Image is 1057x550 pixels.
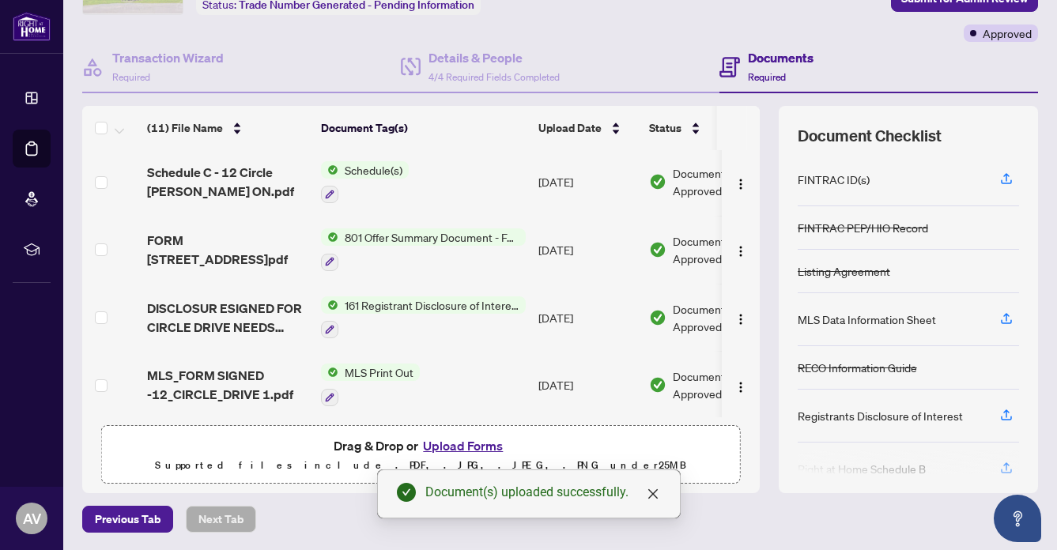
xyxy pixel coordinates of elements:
[321,228,338,246] img: Status Icon
[147,119,223,137] span: (11) File Name
[321,364,420,406] button: Status IconMLS Print Out
[321,228,526,271] button: Status Icon801 Offer Summary Document - For use with Agreement of Purchase and Sale
[112,48,224,67] h4: Transaction Wizard
[644,485,662,503] a: Close
[532,149,643,217] td: [DATE]
[338,161,409,179] span: Schedule(s)
[748,71,786,83] span: Required
[111,456,730,475] p: Supported files include .PDF, .JPG, .JPEG, .PNG under 25 MB
[649,173,666,190] img: Document Status
[538,119,602,137] span: Upload Date
[798,359,917,376] div: RECO Information Guide
[23,507,41,529] span: AV
[649,119,681,137] span: Status
[734,381,747,394] img: Logo
[728,237,753,262] button: Logo
[321,161,409,204] button: Status IconSchedule(s)
[673,300,771,335] span: Document Approved
[748,48,814,67] h4: Documents
[798,219,928,236] div: FINTRAC PEP/HIO Record
[95,507,160,532] span: Previous Tab
[673,232,771,267] span: Document Approved
[532,351,643,419] td: [DATE]
[397,483,416,502] span: check-circle
[338,364,420,381] span: MLS Print Out
[649,241,666,258] img: Document Status
[994,495,1041,542] button: Open asap
[734,178,747,190] img: Logo
[147,299,308,337] span: DISCLOSUR ESIGNED FOR CIRCLE DRIVE NEEDS SIGNATURE EXECUTED.pdf
[428,71,560,83] span: 4/4 Required Fields Completed
[112,71,150,83] span: Required
[647,488,659,500] span: close
[728,305,753,330] button: Logo
[532,216,643,284] td: [DATE]
[734,245,747,258] img: Logo
[532,284,643,352] td: [DATE]
[141,106,315,150] th: (11) File Name
[102,426,740,484] span: Drag & Drop orUpload FormsSupported files include .PDF, .JPG, .JPEG, .PNG under25MB
[983,24,1032,42] span: Approved
[147,163,308,201] span: Schedule C - 12 Circle [PERSON_NAME] ON.pdf
[425,483,661,502] div: Document(s) uploaded successfully.
[334,435,508,456] span: Drag & Drop or
[338,228,526,246] span: 801 Offer Summary Document - For use with Agreement of Purchase and Sale
[673,367,771,402] span: Document Approved
[649,309,666,326] img: Document Status
[338,296,526,314] span: 161 Registrant Disclosure of Interest - Disposition ofProperty
[428,48,560,67] h4: Details & People
[734,313,747,326] img: Logo
[321,161,338,179] img: Status Icon
[728,372,753,397] button: Logo
[13,12,51,41] img: logo
[798,262,890,280] div: Listing Agreement
[186,506,256,533] button: Next Tab
[315,106,532,150] th: Document Tag(s)
[798,125,942,147] span: Document Checklist
[649,376,666,394] img: Document Status
[643,106,777,150] th: Status
[532,106,643,150] th: Upload Date
[798,311,936,328] div: MLS Data Information Sheet
[321,296,338,314] img: Status Icon
[321,364,338,381] img: Status Icon
[82,506,173,533] button: Previous Tab
[147,366,308,404] span: MLS_FORM SIGNED -12_CIRCLE_DRIVE 1.pdf
[673,164,771,199] span: Document Approved
[798,407,963,424] div: Registrants Disclosure of Interest
[321,296,526,339] button: Status Icon161 Registrant Disclosure of Interest - Disposition ofProperty
[728,169,753,194] button: Logo
[798,171,870,188] div: FINTRAC ID(s)
[418,435,508,456] button: Upload Forms
[147,231,308,269] span: FORM [STREET_ADDRESS]pdf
